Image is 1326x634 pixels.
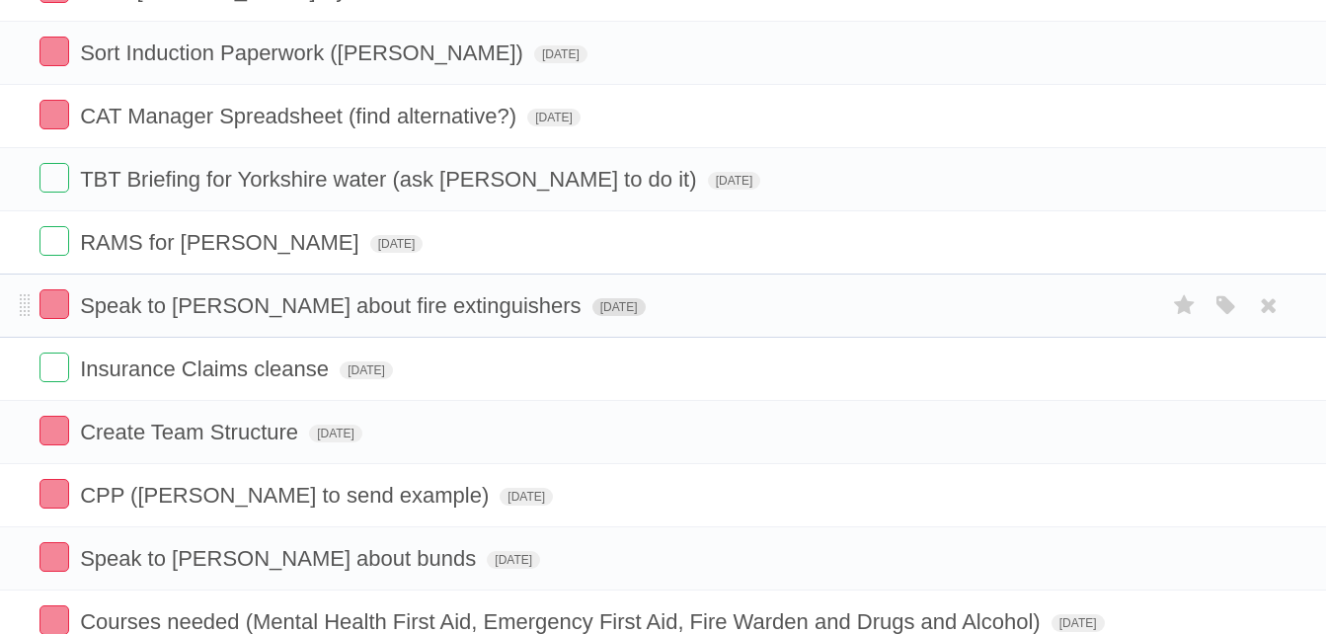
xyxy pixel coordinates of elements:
label: Done [39,416,69,445]
span: [DATE] [370,235,424,253]
span: [DATE] [1052,614,1105,632]
label: Done [39,163,69,193]
label: Done [39,542,69,572]
span: [DATE] [534,45,587,63]
label: Done [39,289,69,319]
span: Sort Induction Paperwork ([PERSON_NAME]) [80,40,528,65]
span: [DATE] [527,109,581,126]
span: CPP ([PERSON_NAME] to send example) [80,483,494,508]
span: TBT Briefing for Yorkshire water (ask [PERSON_NAME] to do it) [80,167,701,192]
span: [DATE] [500,488,553,506]
span: Speak to [PERSON_NAME] about fire extinguishers [80,293,585,318]
span: RAMS for [PERSON_NAME] [80,230,363,255]
span: Courses needed (Mental Health First Aid, Emergency First Aid, Fire Warden and Drugs and Alcohol) [80,609,1046,634]
span: CAT Manager Spreadsheet (find alternative?) [80,104,521,128]
label: Star task [1166,289,1204,322]
label: Done [39,37,69,66]
label: Done [39,100,69,129]
span: [DATE] [487,551,540,569]
span: [DATE] [340,361,393,379]
span: [DATE] [592,298,646,316]
label: Done [39,226,69,256]
label: Done [39,479,69,509]
label: Done [39,353,69,382]
span: Create Team Structure [80,420,303,444]
span: [DATE] [708,172,761,190]
span: [DATE] [309,425,362,442]
span: Speak to [PERSON_NAME] about bunds [80,546,481,571]
span: Insurance Claims cleanse [80,357,334,381]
